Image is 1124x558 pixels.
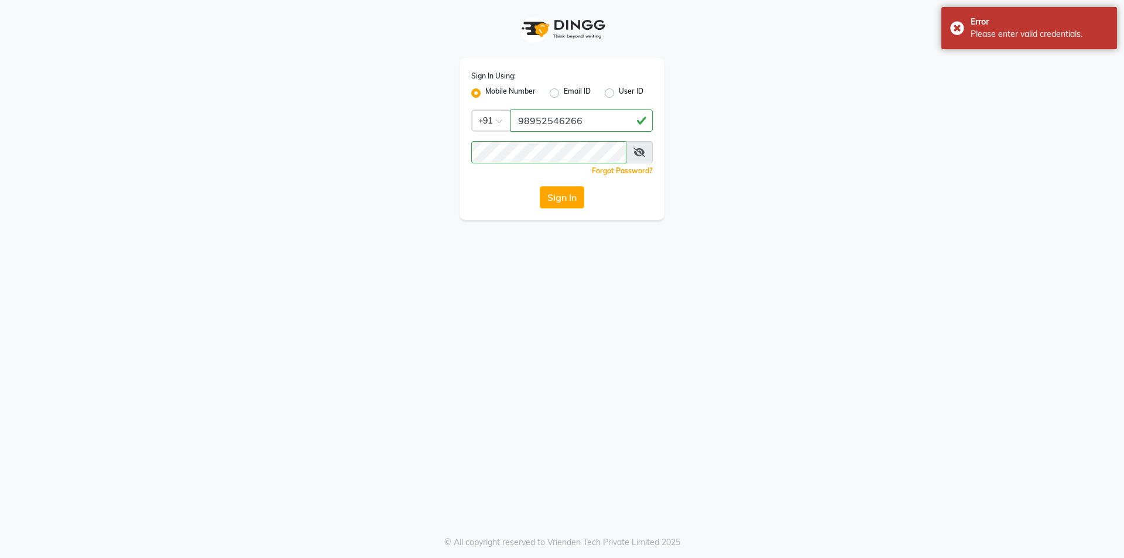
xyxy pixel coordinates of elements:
label: Email ID [564,86,591,100]
label: Mobile Number [485,86,536,100]
img: logo1.svg [515,12,609,46]
input: Username [471,141,626,163]
a: Forgot Password? [592,166,653,175]
label: User ID [619,86,643,100]
input: Username [510,109,653,132]
div: Error [971,16,1108,28]
label: Sign In Using: [471,71,516,81]
button: Sign In [540,186,584,208]
div: Please enter valid credentials. [971,28,1108,40]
